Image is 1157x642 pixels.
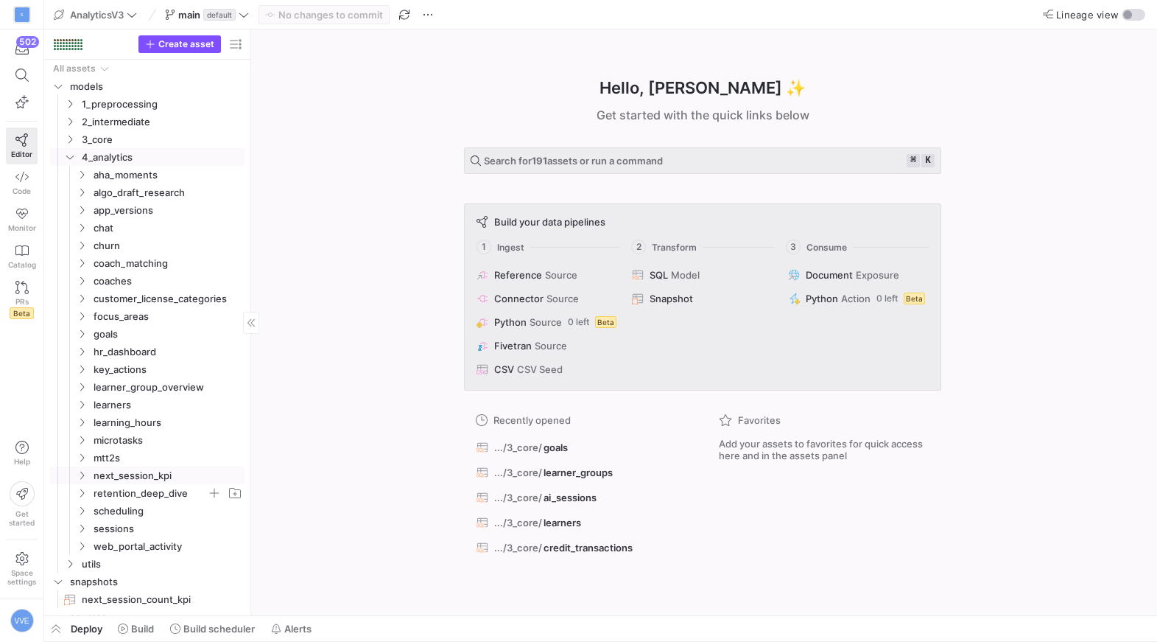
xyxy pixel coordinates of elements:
[599,76,806,100] h1: Hello, [PERSON_NAME] ✨
[94,485,207,502] span: retention_deep_dive
[474,337,620,355] button: FivetranSource
[50,201,245,219] div: Press SPACE to select this row.
[183,623,255,635] span: Build scheduler
[544,467,613,478] span: learner_groups
[6,164,38,201] a: Code
[785,266,932,284] button: DocumentExposure
[650,293,693,304] span: Snapshot
[568,317,589,327] span: 0 left
[545,269,577,281] span: Source
[82,131,242,148] span: 3_core
[1056,9,1119,21] span: Lineage view
[6,201,38,238] a: Monitor
[841,293,871,304] span: Action
[94,343,242,360] span: hr_dashboard
[8,223,36,232] span: Monitor
[6,238,38,275] a: Catalog
[544,442,568,453] span: goals
[94,255,242,272] span: coach_matching
[806,269,853,281] span: Document
[70,78,242,95] span: models
[94,326,242,343] span: goals
[50,77,245,95] div: Press SPACE to select this row.
[629,266,776,284] button: SQLModel
[474,266,620,284] button: ReferenceSource
[94,220,242,237] span: chat
[50,166,245,184] div: Press SPACE to select this row.
[535,340,567,352] span: Source
[50,360,245,378] div: Press SPACE to select this row.
[806,293,838,304] span: Python
[13,457,31,466] span: Help
[50,95,245,113] div: Press SPACE to select this row.
[595,316,616,328] span: Beta
[94,379,242,396] span: learner_group_overview
[15,7,29,22] div: S
[50,573,245,590] div: Press SPACE to select this row.
[50,555,245,573] div: Press SPACE to select this row.
[474,360,620,378] button: CSVCSV Seed
[131,623,154,635] span: Build
[82,591,228,608] span: next_session_count_kpi​​​​​​​
[70,609,242,626] span: sources
[474,313,620,331] button: PythonSource0 leftBeta
[94,467,242,484] span: next_session_kpi
[6,128,38,164] a: Editor
[876,293,898,304] span: 0 left
[473,538,689,557] button: .../3_core/credit_transactions
[70,573,242,590] span: snapshots
[785,290,932,307] button: PythonAction0 leftBeta
[50,608,245,626] div: Press SPACE to select this row.
[50,5,141,24] button: AnalyticsV3
[494,269,542,281] span: Reference
[50,520,245,537] div: Press SPACE to select this row.
[50,307,245,325] div: Press SPACE to select this row.
[921,154,935,167] kbd: k
[6,35,38,62] button: 502
[473,463,689,482] button: .../3_core/learner_groups
[50,219,245,237] div: Press SPACE to select this row.
[6,545,38,593] a: Spacesettings
[544,492,597,503] span: ai_sessions
[494,216,605,228] span: Build your data pipelines
[8,260,36,269] span: Catalog
[284,623,312,635] span: Alerts
[94,308,242,325] span: focus_areas
[473,438,689,457] button: .../3_core/goals
[50,184,245,201] div: Press SPACE to select this row.
[494,517,542,528] span: .../3_core/
[50,502,245,520] div: Press SPACE to select this row.
[11,150,32,158] span: Editor
[94,538,242,555] span: web_portal_activity
[484,155,663,167] span: Search for assets or run a command
[10,609,34,632] div: VVE
[473,513,689,532] button: .../3_core/learners
[94,290,242,307] span: customer_license_categories
[82,96,242,113] span: 1_preprocessing
[50,590,245,608] a: next_session_count_kpi​​​​​​​
[70,9,124,21] span: AnalyticsV3
[82,149,242,166] span: 4_analytics
[178,9,200,21] span: main
[494,492,542,503] span: .../3_core/
[15,297,29,306] span: PRs
[71,623,102,635] span: Deploy
[6,475,38,533] button: Getstarted
[473,488,689,507] button: .../3_core/ai_sessions
[6,434,38,472] button: Help
[13,186,31,195] span: Code
[50,290,245,307] div: Press SPACE to select this row.
[50,537,245,555] div: Press SPACE to select this row.
[494,363,514,375] span: CSV
[50,378,245,396] div: Press SPACE to select this row.
[50,414,245,431] div: Press SPACE to select this row.
[650,269,668,281] span: SQL
[494,542,542,554] span: .../3_core/
[94,273,242,290] span: coaches
[494,442,542,453] span: .../3_core/
[111,616,161,641] button: Build
[532,155,547,167] strong: 191
[494,340,532,352] span: Fivetran
[94,397,242,414] span: learners
[738,414,781,426] span: Favorites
